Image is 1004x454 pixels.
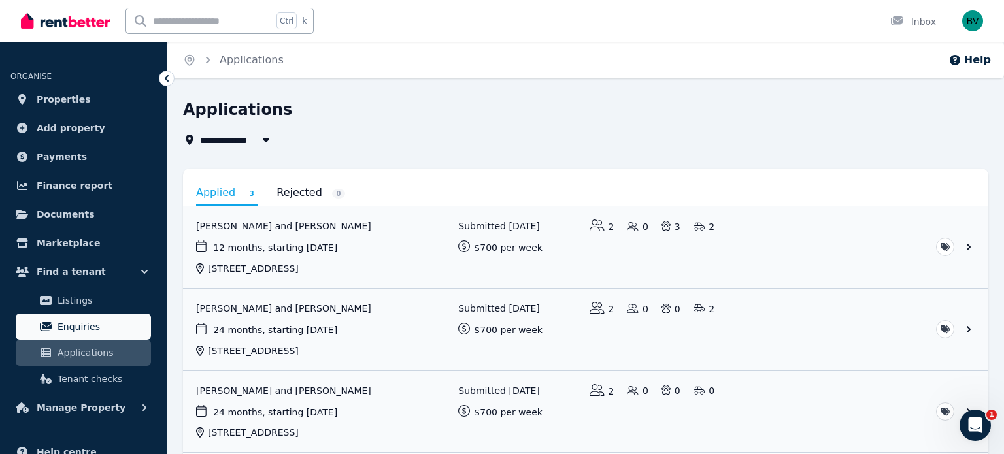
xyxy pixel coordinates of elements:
span: Tenant checks [58,371,146,387]
span: 1 [986,410,997,420]
a: Payments [10,144,156,170]
a: View application: Sepiuita Peni and James Peni [183,371,988,453]
a: Applications [16,340,151,366]
span: Payments [37,149,87,165]
span: Add property [37,120,105,136]
a: Applied [196,182,258,206]
a: Listings [16,287,151,314]
a: View application: Sharon Schoen and Aaron Irvine [183,206,988,288]
button: Help [948,52,991,68]
a: Applications [220,54,284,66]
a: Rejected [276,182,345,204]
span: Documents [37,206,95,222]
a: Finance report [10,172,156,199]
a: Add property [10,115,156,141]
span: Finance report [37,178,112,193]
a: Marketplace [10,230,156,256]
button: Find a tenant [10,259,156,285]
span: Marketplace [37,235,100,251]
a: Properties [10,86,156,112]
span: ORGANISE [10,72,52,81]
iframe: Intercom live chat [960,410,991,441]
span: Applications [58,345,146,361]
a: View application: Daniel Hendy and Kasey Horton [183,289,988,370]
img: RentBetter [21,11,110,31]
span: Listings [58,293,146,308]
span: 3 [245,189,258,199]
span: Find a tenant [37,264,106,280]
span: Properties [37,91,91,107]
a: Documents [10,201,156,227]
span: Enquiries [58,319,146,334]
span: 0 [332,189,345,199]
button: Manage Property [10,395,156,421]
div: Inbox [890,15,936,28]
span: Manage Property [37,400,125,415]
span: k [302,16,307,26]
img: Benmon Mammen Varghese [962,10,983,31]
a: Tenant checks [16,366,151,392]
span: Ctrl [276,12,297,29]
nav: Breadcrumb [167,42,299,78]
h1: Applications [183,99,292,120]
a: Enquiries [16,314,151,340]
